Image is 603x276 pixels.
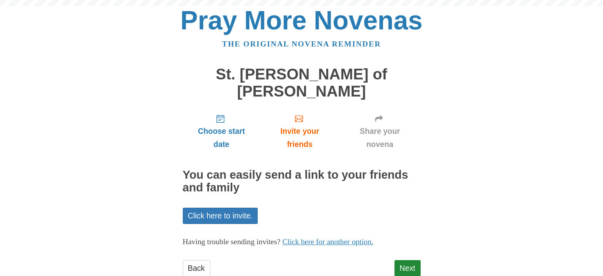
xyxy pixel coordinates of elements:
a: Click here to invite. [183,208,258,224]
a: Pray More Novenas [180,6,423,35]
a: The original novena reminder [222,40,381,48]
a: Choose start date [183,108,260,155]
a: Click here for another option. [282,237,373,246]
h2: You can easily send a link to your friends and family [183,169,421,194]
h1: St. [PERSON_NAME] of [PERSON_NAME] [183,66,421,100]
a: Invite your friends [260,108,339,155]
span: Choose start date [191,125,253,151]
span: Invite your friends [268,125,331,151]
a: Share your novena [339,108,421,155]
span: Having trouble sending invites? [183,237,281,246]
span: Share your novena [347,125,413,151]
